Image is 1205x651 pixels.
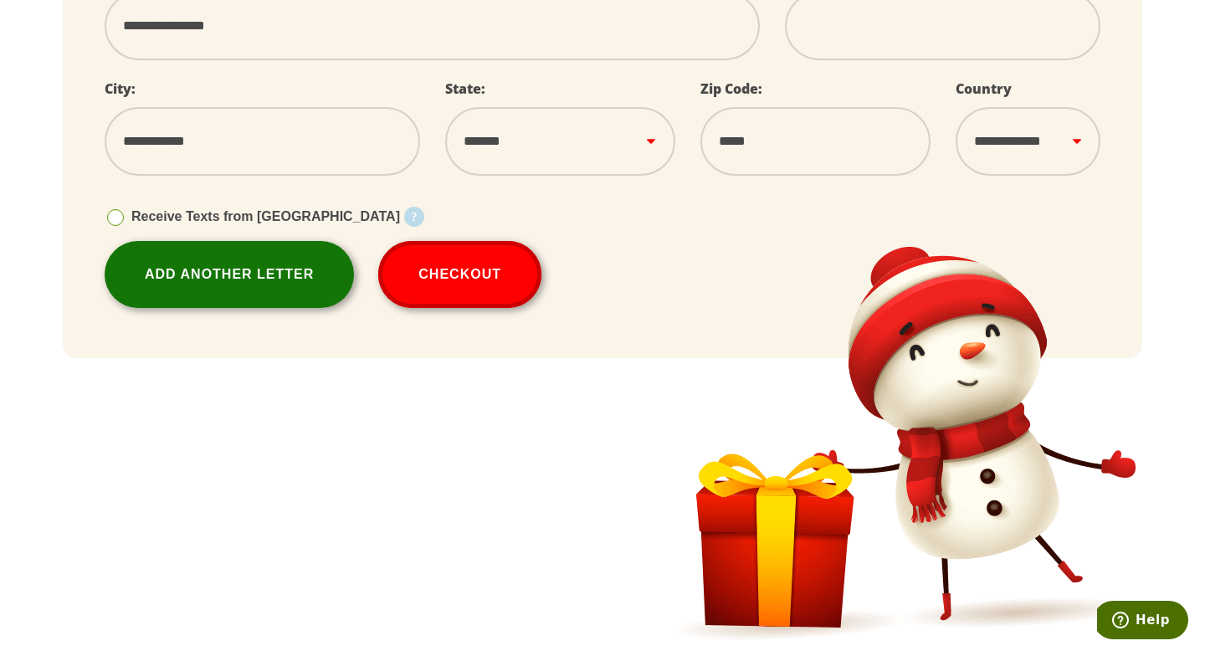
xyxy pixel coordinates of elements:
[445,79,485,98] label: State:
[661,238,1142,647] img: Snowman
[1097,601,1188,643] iframe: Opens a widget where you can find more information
[105,241,354,308] a: Add Another Letter
[378,241,541,308] button: Checkout
[956,79,1012,98] label: Country
[105,79,136,98] label: City:
[131,209,400,223] span: Receive Texts from [GEOGRAPHIC_DATA]
[700,79,762,98] label: Zip Code:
